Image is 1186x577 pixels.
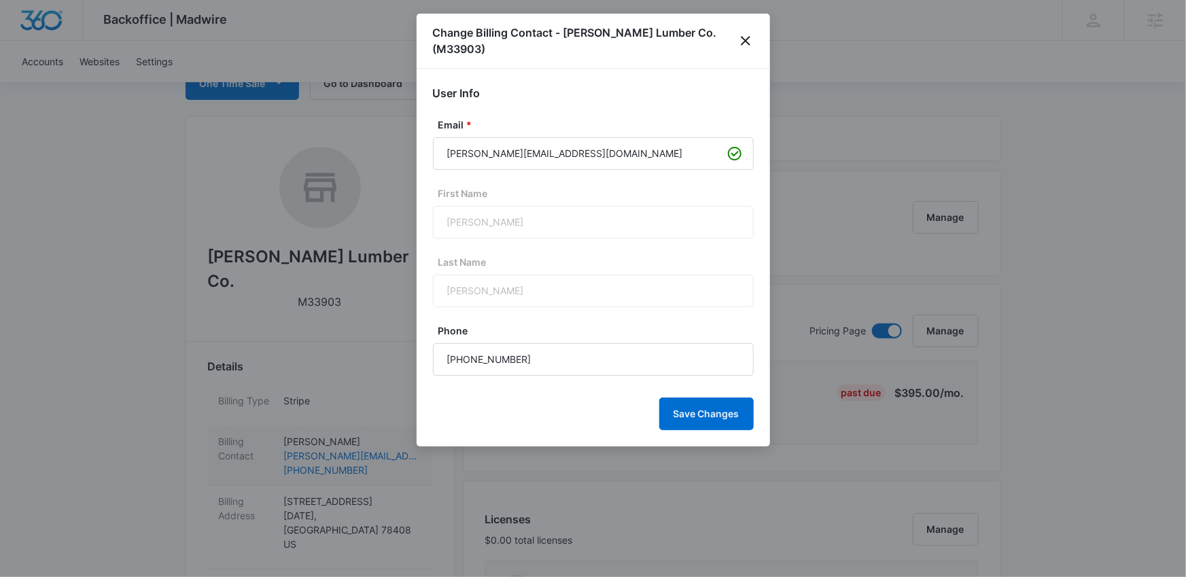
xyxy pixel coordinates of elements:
button: close [738,33,753,49]
label: Email [438,118,759,132]
h2: User Info [433,85,754,101]
input: janedoe@gmail.com [433,137,754,170]
h1: Change Billing Contact - [PERSON_NAME] Lumber Co. (M33903) [433,24,739,57]
label: First Name [438,186,759,200]
label: Phone [438,324,759,338]
label: Last Name [438,255,759,269]
button: Save Changes [659,398,754,430]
